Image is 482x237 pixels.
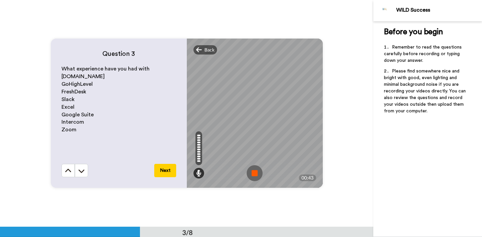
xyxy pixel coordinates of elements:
span: Back [204,47,214,53]
button: Next [154,164,176,177]
span: Google Suite [61,112,94,117]
img: ic_record_stop.svg [247,165,263,181]
span: [DOMAIN_NAME] [61,74,105,79]
div: 00:43 [299,175,316,181]
span: Zoom [61,127,76,132]
span: Intercom [61,119,84,125]
span: FreshDesk [61,89,86,94]
span: Before you begin [384,28,443,36]
span: Slack [61,97,74,102]
img: Profile Image [377,3,393,19]
div: WILD Success [396,7,482,13]
div: Back [193,45,217,55]
span: What experience have you had with [61,66,150,71]
span: Please find somewhere nice and bright with good, even lighting and minimal background noise if yo... [384,69,467,113]
h4: Question 3 [61,49,176,59]
span: Remember to read the questions carefully before recording or typing down your answer. [384,45,463,63]
div: 3/8 [172,228,203,237]
span: Excel [61,104,74,110]
span: GoHighLevel [61,81,93,87]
